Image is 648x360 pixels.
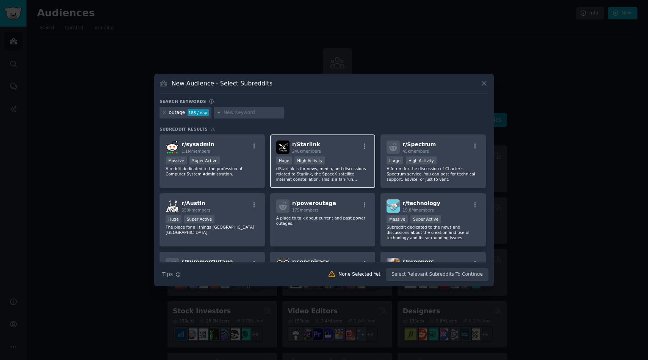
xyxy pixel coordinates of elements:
span: Subreddit Results [160,126,208,132]
p: Subreddit dedicated to the news and discussions about the creation and use of technology and its ... [387,224,480,240]
div: Super Active [184,215,215,223]
p: The place for all things [GEOGRAPHIC_DATA], [GEOGRAPHIC_DATA]. [166,224,259,235]
img: preppers [387,258,400,271]
input: New Keyword [224,109,281,116]
span: r/ sysadmin [182,141,214,147]
div: High Activity [406,156,437,164]
div: None Selected Yet [338,271,380,278]
span: r/ poweroutage [292,200,336,206]
span: 19.8M members [402,208,434,212]
div: Huge [276,156,292,164]
img: conspiracy [276,258,290,271]
span: r/ preppers [402,259,434,265]
div: Huge [166,215,182,223]
span: 550k members [182,208,210,212]
p: A place to talk about current and past power outages. [276,215,369,226]
span: r/ conspiracy [292,259,329,265]
div: 188 / day [188,109,209,116]
span: 45k members [402,149,429,153]
span: 1.1M members [182,149,210,153]
h3: New Audience - Select Subreddits [172,79,272,87]
div: Massive [166,156,187,164]
div: Massive [387,215,408,223]
div: Large [387,156,403,164]
span: r/ Austin [182,200,205,206]
div: High Activity [294,156,325,164]
p: A reddit dedicated to the profession of Computer System Administration. [166,166,259,177]
span: 20 [210,127,216,131]
span: 248k members [292,149,321,153]
h3: Search keywords [160,99,206,104]
span: r/ SummerOutage [182,259,233,265]
p: r/Starlink is for news, media, and discussions related to Starlink, the SpaceX satellite internet... [276,166,369,182]
p: A forum for the discussion of Charter's Spectrum service. You can post for technical support, adv... [387,166,480,182]
img: sysadmin [166,141,179,154]
span: 175 members [292,208,319,212]
div: outage [169,109,185,116]
span: r/ Spectrum [402,141,436,147]
img: technology [387,199,400,213]
div: Super Active [410,215,441,223]
img: Austin [166,199,179,213]
span: r/ technology [402,200,440,206]
div: Super Active [189,156,220,164]
img: Starlink [276,141,290,154]
span: r/ Starlink [292,141,320,147]
span: Tips [162,270,173,278]
button: Tips [160,268,183,281]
